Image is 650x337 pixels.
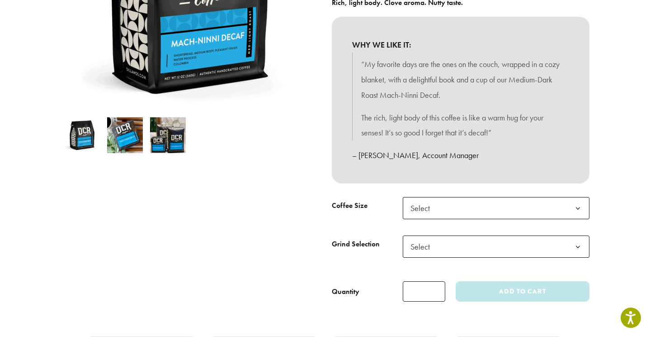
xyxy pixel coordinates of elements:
[456,281,589,302] button: Add to cart
[352,148,569,163] p: – [PERSON_NAME], Account Manager
[361,110,560,141] p: The rich, light body of this coffee is like a warm hug for your senses! It’s so good I forget tha...
[332,238,403,251] label: Grind Selection
[403,236,589,258] span: Select
[352,37,569,53] b: WHY WE LIKE IT:
[407,199,439,217] span: Select
[407,238,439,255] span: Select
[107,117,143,153] img: Mach-Ninni Decaf - Image 2
[332,199,403,212] label: Coffee Size
[64,117,100,153] img: Mach-Ninni Decaf
[332,286,359,297] div: Quantity
[403,281,445,302] input: Product quantity
[361,57,560,102] p: “My favorite days are the ones on the couch, wrapped in a cozy blanket, with a delightful book an...
[403,197,589,219] span: Select
[150,117,186,153] img: Mach-Ninni Decaf - Image 3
